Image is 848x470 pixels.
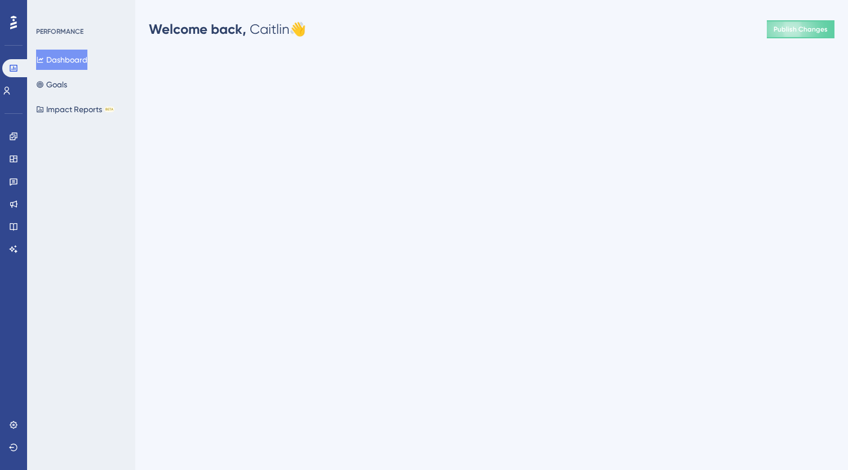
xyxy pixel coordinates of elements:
[104,107,114,112] div: BETA
[767,20,834,38] button: Publish Changes
[149,21,246,37] span: Welcome back,
[149,20,306,38] div: Caitlin 👋
[36,50,87,70] button: Dashboard
[774,25,828,34] span: Publish Changes
[36,27,83,36] div: PERFORMANCE
[36,74,67,95] button: Goals
[36,99,114,119] button: Impact ReportsBETA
